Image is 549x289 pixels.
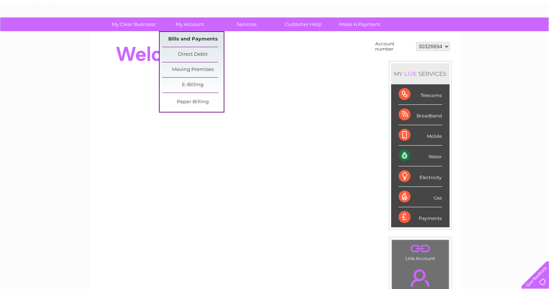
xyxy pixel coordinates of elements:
a: My Clear Business [103,17,164,31]
div: Gas [399,187,442,207]
a: Telecoms [457,32,480,37]
div: Clear Business is a trading name of Verastar Limited (registered in [GEOGRAPHIC_DATA] No. 3667643... [99,4,451,36]
a: Blog [484,32,495,37]
a: Bills and Payments [162,32,224,47]
div: Broadband [399,105,442,125]
div: LIVE [403,70,419,77]
a: Energy [437,32,453,37]
img: logo.png [19,19,57,42]
a: Moving Premises [162,62,224,77]
a: E-Billing [162,78,224,92]
a: 0333 014 3131 [409,4,460,13]
a: Paper Billing [162,95,224,110]
a: My Account [159,17,221,31]
a: Contact [499,32,518,37]
div: Payments [399,207,442,227]
td: Account number [374,39,414,53]
div: Telecoms [399,84,442,105]
a: Customer Help [272,17,334,31]
div: Electricity [399,166,442,187]
a: Services [216,17,277,31]
a: Make A Payment [329,17,390,31]
a: . [394,242,447,255]
a: Water [418,32,432,37]
div: Water [399,146,442,166]
td: Link Account [392,240,449,263]
a: Direct Debit [162,47,224,62]
a: Log out [525,32,542,37]
div: MY SERVICES [391,63,450,84]
div: Mobile [399,125,442,146]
